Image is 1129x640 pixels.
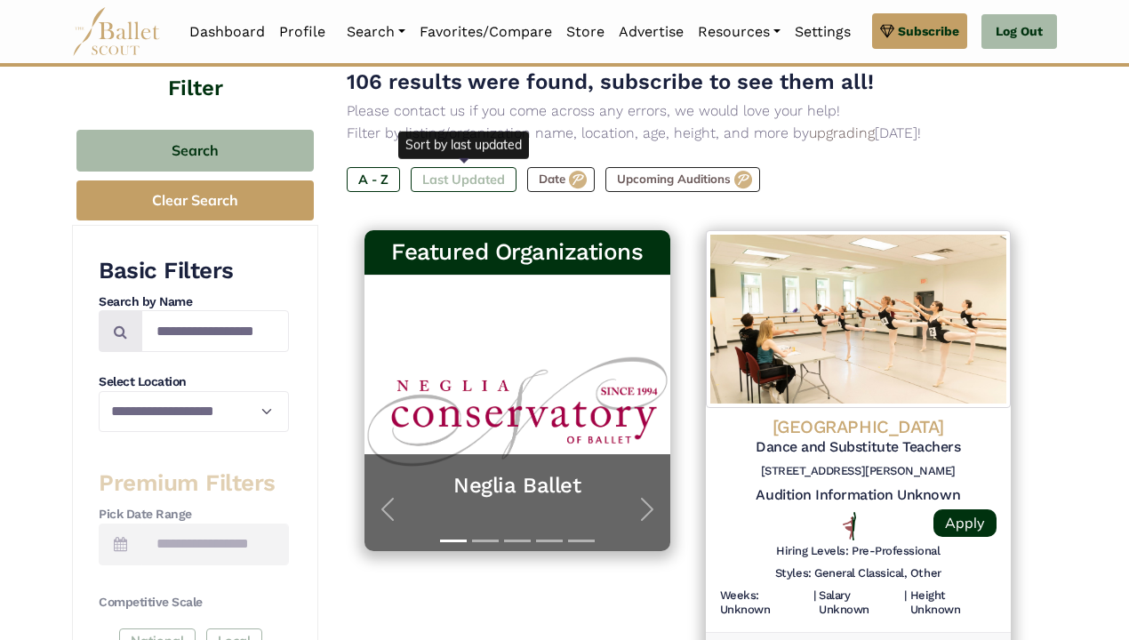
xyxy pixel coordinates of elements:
[880,21,894,41] img: gem.svg
[775,566,941,581] h6: Styles: General Classical, Other
[819,588,901,619] h6: Salary Unknown
[776,544,940,559] h6: Hiring Levels: Pre-Professional
[99,594,289,612] h4: Competitive Scale
[440,531,467,551] button: Slide 1
[76,180,314,220] button: Clear Search
[691,13,788,51] a: Resources
[412,13,559,51] a: Favorites/Compare
[813,588,816,619] h6: |
[843,512,856,540] img: All
[340,13,412,51] a: Search
[612,13,691,51] a: Advertise
[76,130,314,172] button: Search
[272,13,332,51] a: Profile
[568,531,595,551] button: Slide 5
[536,531,563,551] button: Slide 4
[559,13,612,51] a: Store
[809,124,875,141] a: upgrading
[720,486,997,505] h5: Audition Information Unknown
[720,438,997,457] h5: Dance and Substitute Teachers
[527,167,595,192] label: Date
[504,531,531,551] button: Slide 3
[720,588,810,619] h6: Weeks: Unknown
[788,13,858,51] a: Settings
[382,472,653,500] a: Neglia Ballet
[99,256,289,286] h3: Basic Filters
[379,237,656,268] h3: Featured Organizations
[141,310,289,352] input: Search by names...
[99,468,289,499] h3: Premium Filters
[720,464,997,479] h6: [STREET_ADDRESS][PERSON_NAME]
[472,531,499,551] button: Slide 2
[605,167,760,192] label: Upcoming Auditions
[347,69,874,94] span: 106 results were found, subscribe to see them all!
[182,13,272,51] a: Dashboard
[99,373,289,391] h4: Select Location
[706,230,1012,408] img: Logo
[898,21,959,41] span: Subscribe
[99,293,289,311] h4: Search by Name
[933,509,997,537] a: Apply
[347,167,400,192] label: A - Z
[720,415,997,438] h4: [GEOGRAPHIC_DATA]
[904,588,907,619] h6: |
[72,36,318,103] h4: Filter
[347,100,1029,123] p: Please contact us if you come across any errors, we would love your help!
[347,122,1029,145] p: Filter by listing/organization name, location, age, height, and more by [DATE]!
[398,132,529,158] div: Sort by last updated
[910,588,997,619] h6: Height Unknown
[981,14,1057,50] a: Log Out
[872,13,967,49] a: Subscribe
[99,506,289,524] h4: Pick Date Range
[411,167,516,192] label: Last Updated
